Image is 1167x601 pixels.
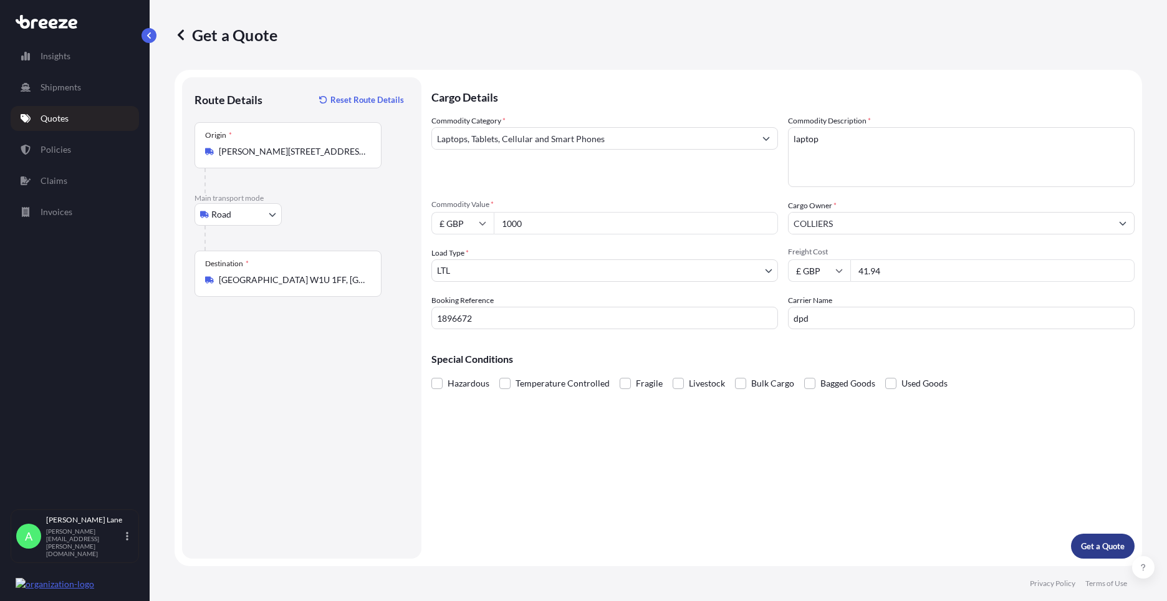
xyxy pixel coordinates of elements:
span: Load Type [431,247,469,259]
input: Type amount [494,212,778,234]
button: Show suggestions [1112,212,1134,234]
p: Shipments [41,81,81,94]
div: Origin [205,130,232,140]
label: Booking Reference [431,294,494,307]
p: Special Conditions [431,354,1135,364]
label: Cargo Owner [788,200,837,212]
a: Insights [11,44,139,69]
p: Reset Route Details [330,94,404,106]
input: Enter amount [850,259,1135,282]
a: Terms of Use [1085,579,1127,589]
p: Invoices [41,206,72,218]
span: Hazardous [448,374,489,393]
p: Insights [41,50,70,62]
a: Claims [11,168,139,193]
p: Claims [41,175,67,187]
input: Origin [219,145,366,158]
a: Privacy Policy [1030,579,1075,589]
button: Get a Quote [1071,534,1135,559]
button: Select transport [194,203,282,226]
span: LTL [437,264,450,277]
span: Road [211,208,231,221]
img: organization-logo [16,578,94,590]
a: Quotes [11,106,139,131]
label: Commodity Description [788,115,871,127]
p: Cargo Details [431,77,1135,115]
p: Get a Quote [175,25,277,45]
button: Show suggestions [755,127,777,150]
input: Select a commodity type [432,127,755,150]
input: Your internal reference [431,307,778,329]
input: Destination [219,274,366,286]
p: [PERSON_NAME][EMAIL_ADDRESS][PERSON_NAME][DOMAIN_NAME] [46,527,123,557]
p: Route Details [194,92,262,107]
a: Shipments [11,75,139,100]
div: Destination [205,259,249,269]
span: Used Goods [901,374,948,393]
p: [PERSON_NAME] Lane [46,515,123,525]
span: A [25,530,32,542]
input: Full name [789,212,1112,234]
label: Carrier Name [788,294,832,307]
label: Commodity Category [431,115,506,127]
span: Bagged Goods [820,374,875,393]
input: Enter name [788,307,1135,329]
button: Reset Route Details [313,90,409,110]
p: Main transport mode [194,193,409,203]
span: Fragile [636,374,663,393]
a: Invoices [11,200,139,224]
span: Freight Cost [788,247,1135,257]
span: Commodity Value [431,200,778,209]
p: Policies [41,143,71,156]
button: LTL [431,259,778,282]
a: Policies [11,137,139,162]
span: Livestock [689,374,725,393]
span: Bulk Cargo [751,374,794,393]
p: Get a Quote [1081,540,1125,552]
span: Temperature Controlled [516,374,610,393]
p: Quotes [41,112,69,125]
